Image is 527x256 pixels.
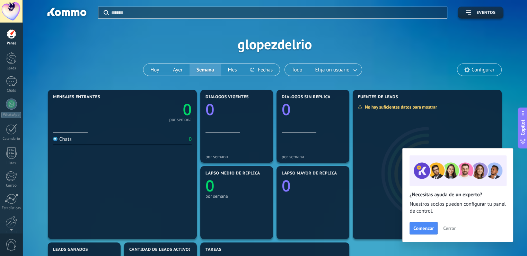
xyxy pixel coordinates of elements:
text: 0 [205,175,214,196]
button: Ayer [166,64,190,76]
a: 0 [122,99,192,120]
div: por semana [205,154,268,159]
img: Chats [53,137,58,141]
span: Lapso mayor de réplica [282,171,337,176]
div: por semana [169,118,192,121]
div: por semana [205,194,268,199]
div: por semana [282,154,344,159]
span: Diálogos vigentes [205,95,249,100]
text: 0 [205,99,214,120]
h2: ¿Necesitas ayuda de un experto? [410,191,506,198]
button: Cerrar [440,223,459,233]
button: Mes [221,64,244,76]
button: Todo [285,64,309,76]
span: Cerrar [443,226,456,231]
text: 0 [282,175,291,196]
span: Tareas [205,247,221,252]
text: 0 [282,99,291,120]
div: Leads [1,66,21,71]
button: Semana [190,64,221,76]
span: Mensajes entrantes [53,95,100,100]
div: Correo [1,184,21,188]
span: Cantidad de leads activos [129,247,191,252]
div: WhatsApp [1,112,21,118]
span: Copilot [519,120,526,136]
span: Leads ganados [53,247,88,252]
button: Comenzar [410,222,438,234]
div: No hay suficientes datos para mostrar [358,104,442,110]
span: Eventos [476,10,495,15]
button: Fechas [244,64,279,76]
button: Eventos [458,7,503,19]
span: Nuestros socios pueden configurar tu panel de control. [410,201,506,215]
text: 0 [183,99,192,120]
div: Chats [53,136,72,143]
div: Listas [1,161,21,165]
div: 0 [189,136,192,143]
button: Hoy [143,64,166,76]
div: Chats [1,88,21,93]
span: Diálogos sin réplica [282,95,331,100]
span: Configurar [472,67,494,73]
button: Elija un usuario [309,64,362,76]
div: Panel [1,41,21,46]
span: Elija un usuario [314,65,351,75]
div: Estadísticas [1,206,21,211]
span: Lapso medio de réplica [205,171,260,176]
span: Fuentes de leads [358,95,398,100]
div: Calendario [1,137,21,141]
span: Comenzar [413,226,434,231]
